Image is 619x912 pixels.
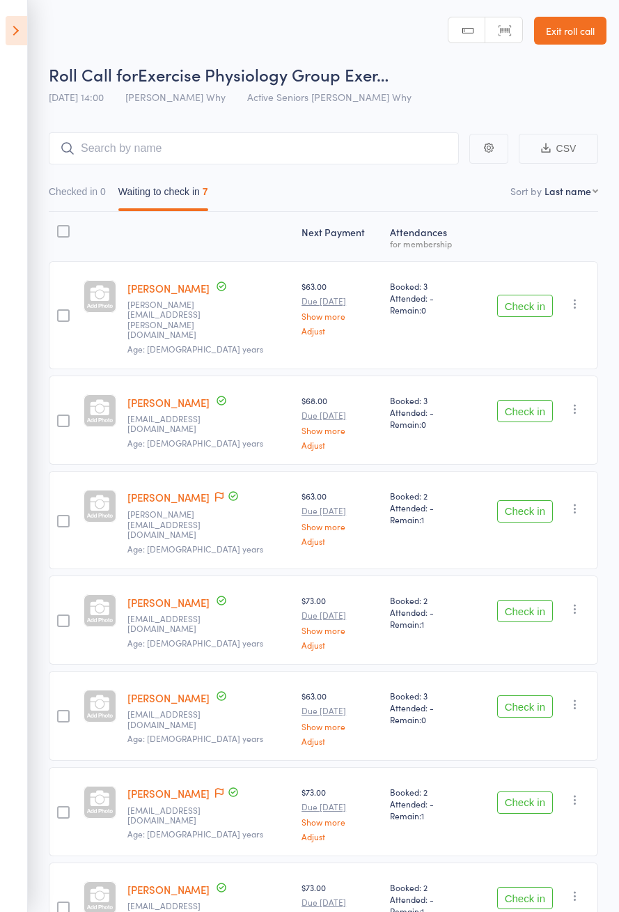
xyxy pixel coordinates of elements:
[390,881,466,893] span: Booked: 2
[301,426,379,435] a: Show more
[127,786,210,801] a: [PERSON_NAME]
[49,179,106,211] button: Checked in0
[421,418,426,430] span: 0
[390,292,466,304] span: Attended: -
[127,395,210,410] a: [PERSON_NAME]
[127,281,210,295] a: [PERSON_NAME]
[390,893,466,905] span: Attended: -
[125,90,226,104] span: [PERSON_NAME] Why
[127,690,210,705] a: [PERSON_NAME]
[301,296,379,306] small: Due [DATE]
[301,626,379,635] a: Show more
[390,702,466,713] span: Attended: -
[301,326,379,335] a: Adjust
[390,810,466,821] span: Remain:
[390,798,466,810] span: Attended: -
[301,817,379,826] a: Show more
[390,502,466,513] span: Attended: -
[497,400,553,422] button: Check in
[497,791,553,814] button: Check in
[390,304,466,316] span: Remain:
[390,239,466,248] div: for membership
[127,805,218,826] small: lsergent44@gmail.com
[301,522,379,531] a: Show more
[544,184,591,198] div: Last name
[510,184,542,198] label: Sort by
[301,594,379,649] div: $73.00
[390,513,466,525] span: Remain:
[497,887,553,909] button: Check in
[49,132,459,164] input: Search by name
[301,736,379,745] a: Adjust
[301,506,379,516] small: Due [DATE]
[390,394,466,406] span: Booked: 3
[497,695,553,718] button: Check in
[301,786,379,841] div: $73.00
[203,186,208,197] div: 7
[301,410,379,420] small: Due [DATE]
[301,640,379,649] a: Adjust
[390,280,466,292] span: Booked: 3
[390,786,466,798] span: Booked: 2
[301,490,379,545] div: $63.00
[127,595,210,610] a: [PERSON_NAME]
[127,882,210,897] a: [PERSON_NAME]
[127,543,263,555] span: Age: [DEMOGRAPHIC_DATA] years
[390,594,466,606] span: Booked: 2
[390,418,466,430] span: Remain:
[301,832,379,841] a: Adjust
[127,300,218,340] small: bev.briggs@outlook.com
[127,509,218,539] small: Davies_bill@outlook.com
[301,610,379,620] small: Due [DATE]
[127,709,218,729] small: abpullan@optusnet.com.au
[390,690,466,702] span: Booked: 3
[127,732,263,744] span: Age: [DEMOGRAPHIC_DATA] years
[127,637,263,649] span: Age: [DEMOGRAPHIC_DATA] years
[534,17,606,45] a: Exit roll call
[301,440,379,449] a: Adjust
[301,722,379,731] a: Show more
[497,600,553,622] button: Check in
[118,179,208,211] button: Waiting to check in7
[127,414,218,434] small: dianadagg@optusnet.com.au
[301,536,379,546] a: Adjust
[127,490,210,504] a: [PERSON_NAME]
[301,802,379,812] small: Due [DATE]
[301,897,379,907] small: Due [DATE]
[247,90,412,104] span: Active Seniors [PERSON_NAME] Why
[49,63,138,86] span: Roll Call for
[390,490,466,502] span: Booked: 2
[421,618,424,630] span: 1
[301,394,379,449] div: $68.00
[127,437,263,449] span: Age: [DEMOGRAPHIC_DATA] years
[301,280,379,335] div: $63.00
[384,218,471,255] div: Atten­dances
[138,63,389,86] span: Exercise Physiology Group Exer…
[301,311,379,320] a: Show more
[390,406,466,418] span: Attended: -
[497,295,553,317] button: Check in
[296,218,384,255] div: Next Payment
[421,304,426,316] span: 0
[127,828,263,840] span: Age: [DEMOGRAPHIC_DATA] years
[390,713,466,725] span: Remain:
[421,810,424,821] span: 1
[127,614,218,634] small: pwhosking7@gmail.com
[301,706,379,716] small: Due [DATE]
[519,134,598,164] button: CSV
[127,343,263,355] span: Age: [DEMOGRAPHIC_DATA] years
[390,618,466,630] span: Remain:
[49,90,104,104] span: [DATE] 14:00
[390,606,466,618] span: Attended: -
[421,713,426,725] span: 0
[301,690,379,745] div: $63.00
[100,186,106,197] div: 0
[497,500,553,523] button: Check in
[421,513,424,525] span: 1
